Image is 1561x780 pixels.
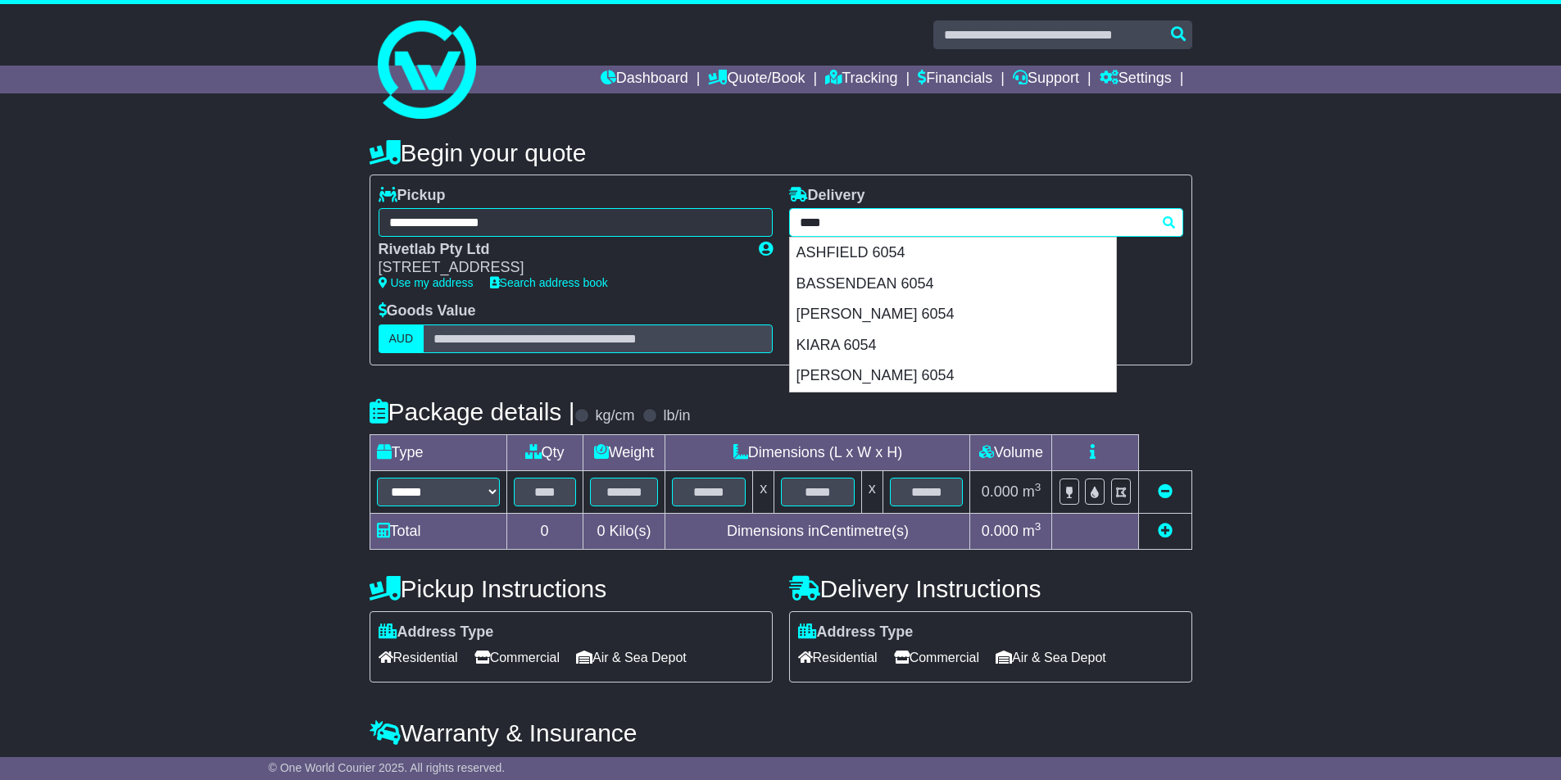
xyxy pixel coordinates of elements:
span: Residential [379,645,458,670]
h4: Package details | [370,398,575,425]
a: Quote/Book [708,66,805,93]
td: Type [370,434,506,470]
typeahead: Please provide city [789,208,1183,237]
td: x [753,470,774,513]
div: Rivetlab Pty Ltd [379,241,742,259]
sup: 3 [1035,481,1041,493]
div: All our quotes include a $ FreightSafe warranty. [370,755,1192,773]
a: Financials [918,66,992,93]
label: kg/cm [595,407,634,425]
sup: 3 [1035,520,1041,533]
a: Search address book [490,276,608,289]
label: lb/in [663,407,690,425]
td: Qty [506,434,583,470]
span: m [1023,483,1041,500]
td: Dimensions (L x W x H) [665,434,970,470]
span: Air & Sea Depot [576,645,687,670]
div: ASHFIELD 6054 [790,238,1116,269]
td: Volume [970,434,1052,470]
td: x [861,470,883,513]
a: Dashboard [601,66,688,93]
h4: Begin your quote [370,139,1192,166]
div: BASSENDEAN 6054 [790,269,1116,300]
div: KIARA 6054 [790,330,1116,361]
span: 0.000 [982,523,1019,539]
span: 0.000 [982,483,1019,500]
span: 0 [597,523,605,539]
span: Air & Sea Depot [996,645,1106,670]
div: [PERSON_NAME] 6054 [790,299,1116,330]
span: m [1023,523,1041,539]
a: Add new item [1158,523,1173,539]
span: 250 [535,755,560,772]
h4: Pickup Instructions [370,575,773,602]
span: Residential [798,645,878,670]
span: © One World Courier 2025. All rights reserved. [269,761,506,774]
label: Delivery [789,187,865,205]
td: Weight [583,434,665,470]
div: [PERSON_NAME] 6054 [790,361,1116,392]
td: Total [370,513,506,549]
a: Use my address [379,276,474,289]
label: Pickup [379,187,446,205]
label: Goods Value [379,302,476,320]
label: AUD [379,324,424,353]
a: Support [1013,66,1079,93]
td: Dimensions in Centimetre(s) [665,513,970,549]
td: Kilo(s) [583,513,665,549]
a: Remove this item [1158,483,1173,500]
label: Address Type [798,624,914,642]
td: 0 [506,513,583,549]
label: Address Type [379,624,494,642]
span: Commercial [894,645,979,670]
a: Tracking [825,66,897,93]
h4: Warranty & Insurance [370,719,1192,746]
a: Settings [1100,66,1172,93]
span: Commercial [474,645,560,670]
h4: Delivery Instructions [789,575,1192,602]
div: [STREET_ADDRESS] [379,259,742,277]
